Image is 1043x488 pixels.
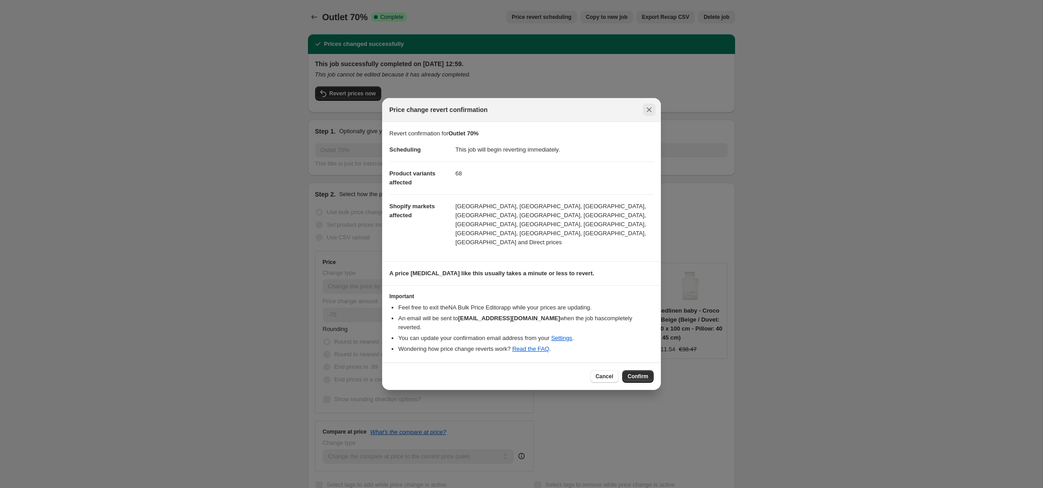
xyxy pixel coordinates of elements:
h3: Important [389,293,654,300]
button: Cancel [590,370,619,383]
b: A price [MEDICAL_DATA] like this usually takes a minute or less to revert. [389,270,594,277]
a: Read the FAQ [512,345,549,352]
p: Revert confirmation for [389,129,654,138]
span: Product variants affected [389,170,436,186]
button: Confirm [622,370,654,383]
span: Price change revert confirmation [389,105,488,114]
dd: This job will begin reverting immediately. [455,138,654,161]
dd: [GEOGRAPHIC_DATA], [GEOGRAPHIC_DATA], [GEOGRAPHIC_DATA], [GEOGRAPHIC_DATA], [GEOGRAPHIC_DATA], [G... [455,194,654,254]
dd: 68 [455,161,654,185]
li: Wondering how price change reverts work? . [398,345,654,354]
a: Settings [551,335,572,341]
b: [EMAIL_ADDRESS][DOMAIN_NAME] [458,315,560,322]
li: An email will be sent to when the job has completely reverted . [398,314,654,332]
span: Scheduling [389,146,421,153]
span: Confirm [628,373,648,380]
button: Close [643,103,655,116]
span: Shopify markets affected [389,203,435,219]
span: Cancel [596,373,613,380]
b: Outlet 70% [449,130,479,137]
li: Feel free to exit the NA Bulk Price Editor app while your prices are updating. [398,303,654,312]
li: You can update your confirmation email address from your . [398,334,654,343]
